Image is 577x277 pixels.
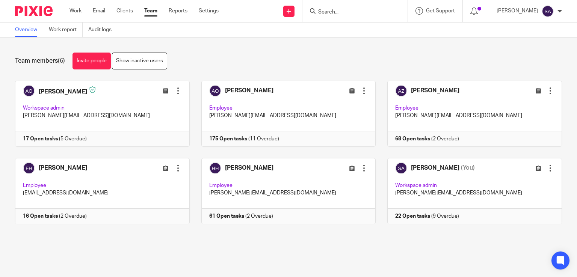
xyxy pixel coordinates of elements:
[15,57,65,65] h1: Team members
[317,9,385,16] input: Search
[88,23,117,37] a: Audit logs
[58,58,65,64] span: (6)
[116,7,133,15] a: Clients
[497,7,538,15] p: [PERSON_NAME]
[15,23,43,37] a: Overview
[426,8,455,14] span: Get Support
[112,53,167,69] a: Show inactive users
[199,7,219,15] a: Settings
[69,7,82,15] a: Work
[93,7,105,15] a: Email
[49,23,83,37] a: Work report
[15,6,53,16] img: Pixie
[169,7,187,15] a: Reports
[542,5,554,17] img: svg%3E
[73,53,111,69] a: Invite people
[144,7,157,15] a: Team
